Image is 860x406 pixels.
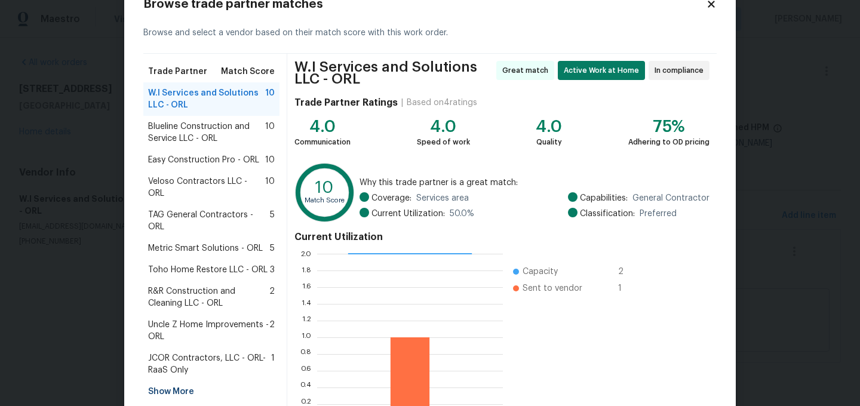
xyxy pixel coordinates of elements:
div: Adhering to OD pricing [628,136,709,148]
div: Communication [294,136,351,148]
span: TAG General Contractors - ORL [148,209,270,233]
span: Classification: [580,208,635,220]
span: Current Utilization: [371,208,445,220]
span: 50.0 % [450,208,474,220]
h4: Current Utilization [294,231,709,243]
text: 1.8 [302,267,311,274]
text: Match Score [305,197,345,204]
span: Veloso Contractors LLC - ORL [148,176,265,199]
span: Preferred [640,208,677,220]
span: Capabilities: [580,192,628,204]
span: Uncle Z Home Improvements - ORL [148,319,269,343]
div: 4.0 [294,121,351,133]
span: General Contractor [632,192,709,204]
span: JCOR Contractors, LLC - ORL-RaaS Only [148,352,271,376]
span: 10 [265,176,275,199]
span: W.I Services and Solutions LLC - ORL [148,87,265,111]
span: Coverage: [371,192,411,204]
span: R&R Construction and Cleaning LLC - ORL [148,285,269,309]
text: 1.2 [302,317,311,324]
div: Speed of work [417,136,470,148]
text: 0.4 [300,384,311,391]
span: Toho Home Restore LLC - ORL [148,264,268,276]
div: Browse and select a vendor based on their match score with this work order. [143,13,717,54]
text: 0.6 [300,367,311,374]
span: 2 [269,319,275,343]
div: 4.0 [536,121,562,133]
span: 2 [618,266,637,278]
h4: Trade Partner Ratings [294,97,398,109]
span: 5 [270,209,275,233]
span: 5 [270,242,275,254]
span: Metric Smart Solutions - ORL [148,242,263,254]
span: Services area [416,192,469,204]
span: 2 [269,285,275,309]
div: Quality [536,136,562,148]
span: 10 [265,154,275,166]
div: | [398,97,407,109]
span: Why this trade partner is a great match: [360,177,709,189]
span: Blueline Construction and Service LLC - ORL [148,121,265,144]
div: 75% [628,121,709,133]
span: 10 [265,87,275,111]
span: Match Score [221,66,275,78]
text: 0.8 [300,350,311,358]
text: 10 [315,179,334,196]
span: Active Work at Home [564,64,644,76]
span: W.I Services and Solutions LLC - ORL [294,61,493,85]
text: 1.6 [302,284,311,291]
div: Show More [143,381,279,402]
text: 2.0 [300,250,311,257]
span: 1 [271,352,275,376]
text: 1.0 [302,334,311,341]
span: Sent to vendor [523,282,582,294]
span: 3 [270,264,275,276]
span: In compliance [655,64,708,76]
span: 1 [618,282,637,294]
span: 10 [265,121,275,144]
div: Based on 4 ratings [407,97,477,109]
span: Great match [502,64,553,76]
span: Easy Construction Pro - ORL [148,154,259,166]
span: Capacity [523,266,558,278]
div: 4.0 [417,121,470,133]
span: Trade Partner [148,66,207,78]
text: 1.4 [302,300,311,307]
